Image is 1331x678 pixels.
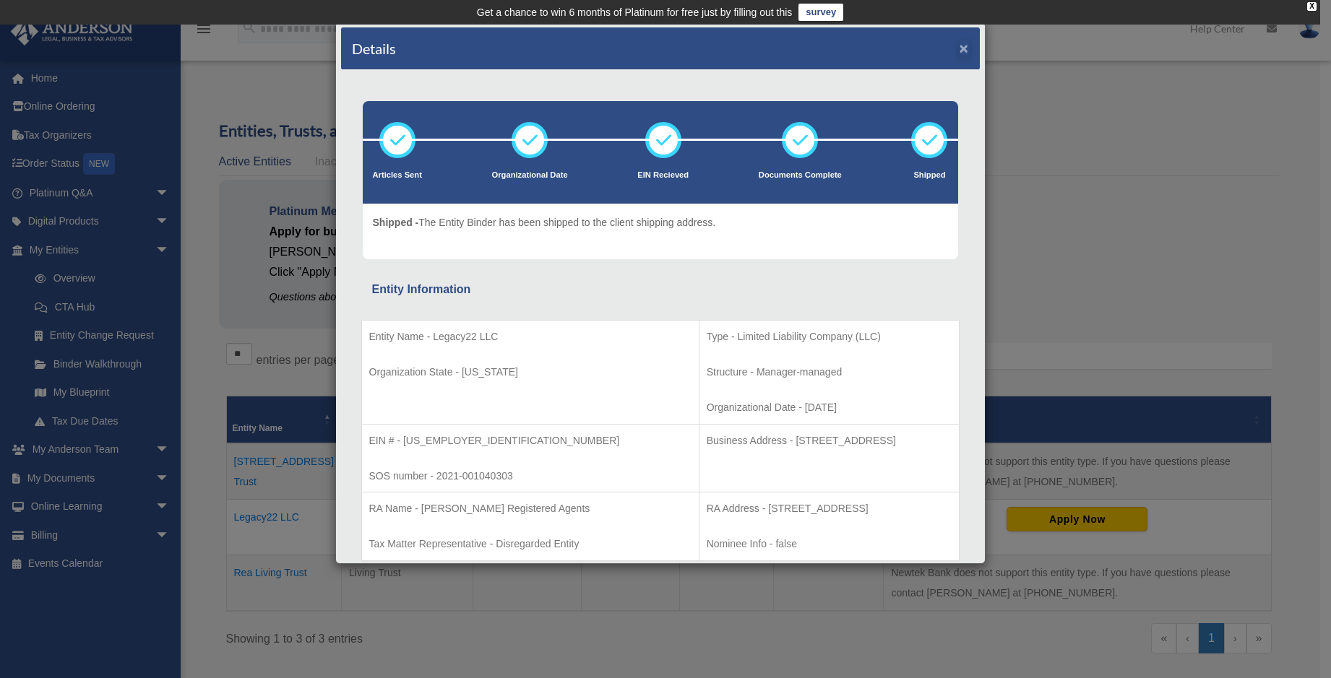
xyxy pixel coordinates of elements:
[707,500,952,518] p: RA Address - [STREET_ADDRESS]
[707,432,952,450] p: Business Address - [STREET_ADDRESS]
[707,328,952,346] p: Type - Limited Liability Company (LLC)
[911,168,947,183] p: Shipped
[492,168,568,183] p: Organizational Date
[369,500,692,518] p: RA Name - [PERSON_NAME] Registered Agents
[477,4,793,21] div: Get a chance to win 6 months of Platinum for free just by filling out this
[369,363,692,381] p: Organization State - [US_STATE]
[1307,2,1317,11] div: close
[707,535,952,553] p: Nominee Info - false
[372,279,949,300] div: Entity Information
[369,467,692,485] p: SOS number - 2021-001040303
[707,399,952,417] p: Organizational Date - [DATE]
[798,4,843,21] a: survey
[352,38,396,58] h4: Details
[637,168,689,183] p: EIN Recieved
[960,40,969,56] button: ×
[707,363,952,381] p: Structure - Manager-managed
[369,328,692,346] p: Entity Name - Legacy22 LLC
[369,535,692,553] p: Tax Matter Representative - Disregarded Entity
[373,217,419,228] span: Shipped -
[759,168,842,183] p: Documents Complete
[373,214,716,232] p: The Entity Binder has been shipped to the client shipping address.
[369,432,692,450] p: EIN # - [US_EMPLOYER_IDENTIFICATION_NUMBER]
[373,168,422,183] p: Articles Sent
